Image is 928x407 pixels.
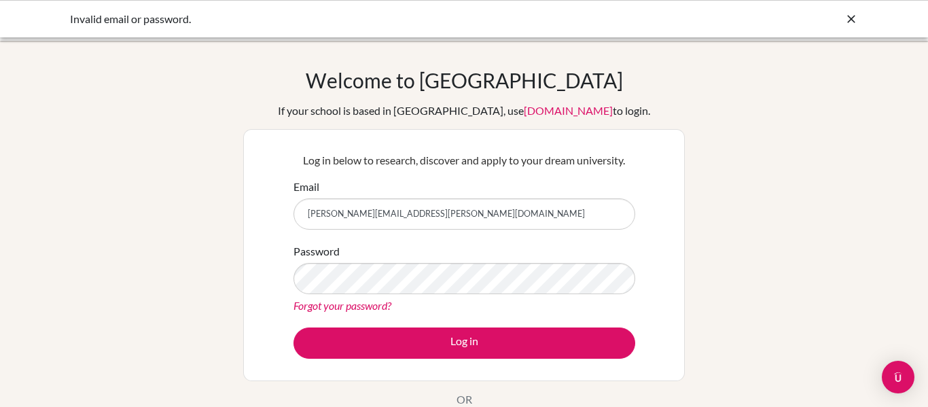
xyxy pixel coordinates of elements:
div: Invalid email or password. [70,11,654,27]
a: [DOMAIN_NAME] [524,104,613,117]
a: Forgot your password? [293,299,391,312]
button: Log in [293,328,635,359]
h1: Welcome to [GEOGRAPHIC_DATA] [306,68,623,92]
div: If your school is based in [GEOGRAPHIC_DATA], use to login. [278,103,650,119]
label: Password [293,243,340,260]
label: Email [293,179,319,195]
div: Open Intercom Messenger [882,361,914,393]
p: Log in below to research, discover and apply to your dream university. [293,152,635,169]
